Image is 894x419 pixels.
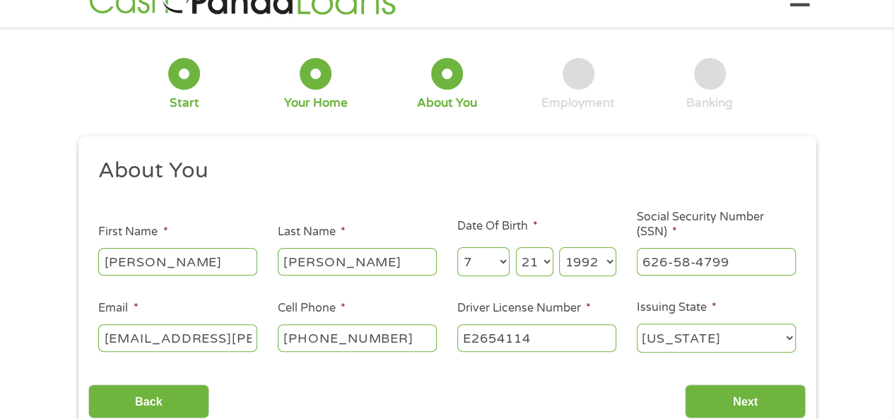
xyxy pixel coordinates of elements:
label: Cell Phone [278,301,346,316]
label: Email [98,301,138,316]
label: Issuing State [637,300,717,315]
input: (541) 754-3010 [278,324,437,351]
div: Employment [541,95,615,111]
div: Your Home [284,95,348,111]
label: Last Name [278,225,346,240]
div: About You [417,95,477,111]
input: Back [88,384,209,419]
label: First Name [98,225,167,240]
input: John [98,248,257,275]
label: Date Of Birth [457,219,538,234]
label: Social Security Number (SSN) [637,210,796,240]
input: 078-05-1120 [637,248,796,275]
div: Start [170,95,199,111]
input: john@gmail.com [98,324,257,351]
input: Next [685,384,806,419]
label: Driver License Number [457,301,591,316]
h2: About You [98,157,785,185]
input: Smith [278,248,437,275]
div: Banking [686,95,733,111]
